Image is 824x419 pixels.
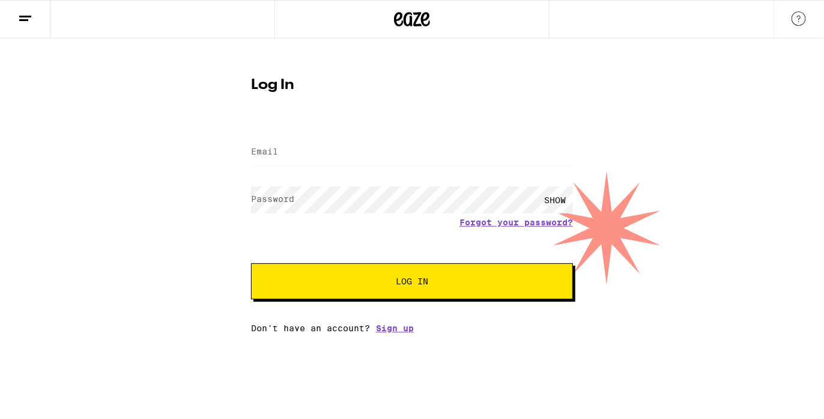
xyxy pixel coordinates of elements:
[251,147,278,156] label: Email
[251,78,573,93] h1: Log In
[251,139,573,166] input: Email
[251,194,294,204] label: Password
[537,186,573,213] div: SHOW
[396,277,428,286] span: Log In
[459,218,573,227] a: Forgot your password?
[376,323,414,333] a: Sign up
[7,8,86,18] span: Hi. Need any help?
[251,263,573,299] button: Log In
[251,323,573,333] div: Don't have an account?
